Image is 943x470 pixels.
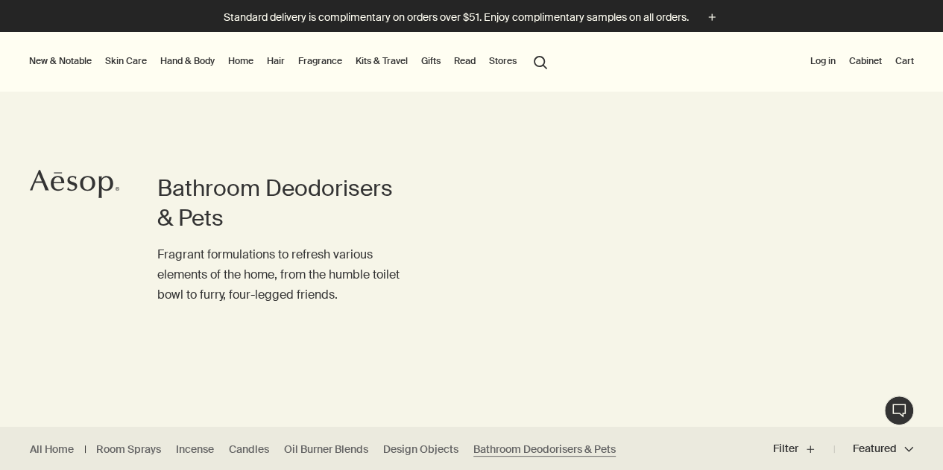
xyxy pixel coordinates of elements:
button: Live Assistance [884,396,914,425]
nav: primary [26,32,554,92]
a: Aesop [26,165,123,206]
a: Kits & Travel [353,52,411,70]
a: Hair [264,52,288,70]
a: Home [225,52,256,70]
nav: supplementary [807,32,917,92]
a: Read [451,52,479,70]
p: Standard delivery is complimentary on orders over $51. Enjoy complimentary samples on all orders. [224,10,689,25]
a: Fragrance [295,52,345,70]
a: Incense [176,442,214,457]
a: Hand & Body [157,52,218,70]
a: Cabinet [846,52,885,70]
button: New & Notable [26,52,95,70]
a: Oil Burner Blends [284,442,368,457]
p: Fragrant formulations to refresh various elements of the home, from the humble toilet bowl to fur... [157,244,412,305]
button: Standard delivery is complimentary on orders over $51. Enjoy complimentary samples on all orders. [224,9,720,26]
button: Filter [773,431,834,467]
a: Skin Care [102,52,150,70]
button: Log in [807,52,839,70]
a: Bathroom Deodorisers & Pets [473,442,616,457]
button: Featured [834,431,913,467]
a: All Home [30,442,74,457]
a: Candles [229,442,269,457]
a: Design Objects [383,442,458,457]
h1: Bathroom Deodorisers & Pets [157,174,412,233]
a: Gifts [418,52,444,70]
a: Room Sprays [96,442,161,457]
svg: Aesop [30,169,119,199]
button: Cart [892,52,917,70]
button: Open search [527,47,554,75]
button: Stores [486,52,520,70]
